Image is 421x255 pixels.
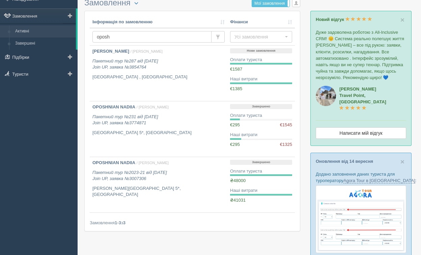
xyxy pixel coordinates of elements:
span: €295 [230,142,240,147]
b: OPOSHNIAN NADIIA [92,160,135,165]
div: Оплати туриста [230,112,292,119]
span: Усі замовлення [234,33,283,40]
a: Новий відгук [316,17,372,22]
a: Agora Tour в [GEOGRAPHIC_DATA] [343,178,415,183]
span: €1325 [280,142,292,148]
b: 1-3 [115,220,121,225]
img: agora-tour-%D1%84%D0%BE%D1%80%D0%BC%D0%B0-%D0%B1%D1%80%D0%BE%D0%BD%D1%8E%D0%B2%D0%B0%D0%BD%D0%BD%... [316,185,406,253]
a: Активні [12,25,76,37]
p: [GEOGRAPHIC_DATA] 5*, [GEOGRAPHIC_DATA] [92,130,225,136]
span: × [400,16,404,24]
span: ₴41031 [230,198,246,203]
i: Пакетний тур №287 від [DATE] Join UP, заявка №3854764 [92,58,158,70]
button: Усі замовлення [230,31,292,43]
div: Наші витрати [230,76,292,82]
span: €1545 [280,122,292,128]
b: OPOSHNIAN NADIIA [92,104,135,109]
span: €1385 [230,86,242,91]
span: / [PERSON_NAME] [137,161,169,165]
a: OPOSHNIAN NADIIA / [PERSON_NAME] Пакетний тур №231 від [DATE]Join UP, заявка №3774871 [GEOGRAPHIC... [90,101,227,157]
span: × [400,158,404,165]
p: [PERSON_NAME][GEOGRAPHIC_DATA] 5*, [GEOGRAPHIC_DATA] [92,185,225,198]
a: Оновлення від 14 вересня [316,159,373,164]
p: [GEOGRAPHIC_DATA] , [GEOGRAPHIC_DATA] [92,74,225,80]
b: [PERSON_NAME] [92,49,129,54]
span: ₴48000 [230,178,246,183]
span: €295 [230,122,240,127]
p: Завершено [230,104,292,109]
p: Завершено [230,160,292,165]
b: 3 [123,220,125,225]
i: Пакетний тур №231 від [DATE] Join UP, заявка №3774871 [92,114,158,126]
a: Фінанси [230,19,292,25]
p: Додано заповнення даних туриста для туроператору : [316,171,406,184]
a: [PERSON_NAME] / [PERSON_NAME] Пакетний тур №287 від [DATE]Join UP, заявка №3854764 [GEOGRAPHIC_DA... [90,46,227,101]
div: Наші витрати [230,187,292,194]
button: Close [400,16,404,23]
i: Пакетний тур №2023-21 від [DATE] Join UP, заявка №3007306 [92,170,167,181]
div: Наші витрати [230,132,292,138]
input: Пошук за номером замовлення, ПІБ або паспортом туриста [92,31,212,43]
a: Написати мій відгук [316,127,406,139]
a: Інформація по замовленню [92,19,225,25]
span: / [PERSON_NAME] [131,49,163,53]
p: Нове замовлення [230,48,292,53]
a: [PERSON_NAME]Travel Point, [GEOGRAPHIC_DATA] [339,86,386,111]
p: Дуже задоволена роботою з All-Inclusive CRM! 😊 Система реально полегшує життя [PERSON_NAME] – все... [316,29,406,81]
span: / [PERSON_NAME] [137,105,169,109]
div: Замовлення з [90,220,295,226]
button: Close [400,158,404,165]
div: Оплати туриста [230,168,292,175]
span: €1587 [230,67,242,72]
a: OPOSHNIAN NADIIA / [PERSON_NAME] Пакетний тур №2023-21 від [DATE]Join UP, заявка №3007306 [PERSON... [90,157,227,212]
a: Завершені [12,37,76,50]
div: Оплати туриста [230,57,292,63]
